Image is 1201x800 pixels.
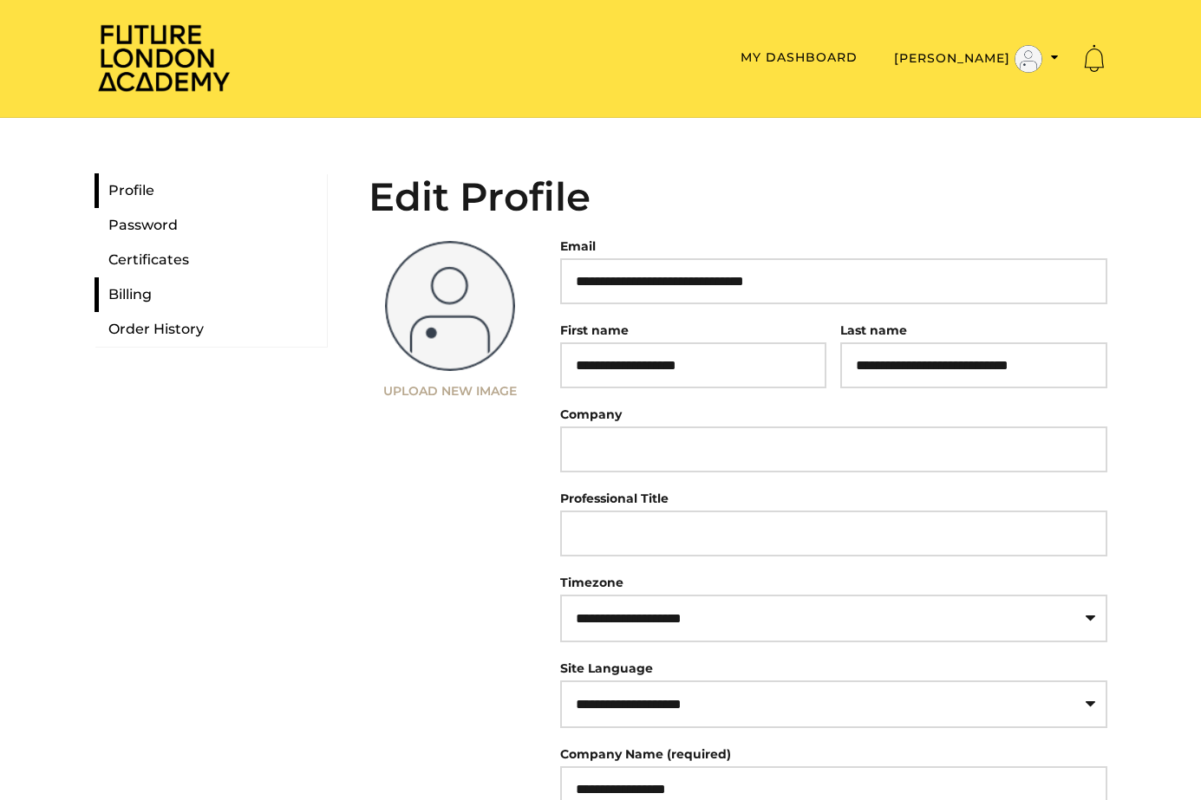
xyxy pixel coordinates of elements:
a: My Dashboard [741,49,858,65]
label: Site Language [560,660,653,676]
label: Last name [840,322,907,338]
a: Billing [95,277,327,312]
label: Professional Title [560,486,669,511]
h2: Edit Profile [369,173,1107,220]
a: Password [95,208,327,243]
label: Email [560,234,596,258]
label: Company [560,402,622,426]
a: Order History [95,312,327,347]
label: Company Name (required) [560,742,731,766]
a: Profile [95,173,327,208]
img: Home Page [95,23,233,93]
button: Toggle menu [889,44,1064,74]
label: Timezone [560,575,623,590]
a: Certificates [95,243,327,277]
label: Upload New Image [369,385,532,397]
label: First name [560,322,629,338]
